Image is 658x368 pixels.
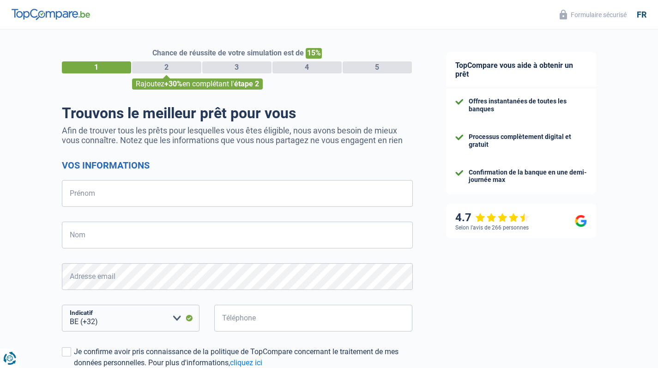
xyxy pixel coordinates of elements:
span: +30% [164,79,182,88]
div: 1 [62,61,131,73]
div: 4.7 [455,211,530,224]
div: 4 [272,61,342,73]
h1: Trouvons le meilleur prêt pour vous [62,104,413,122]
a: cliquez ici [230,358,262,367]
span: 15% [306,48,322,59]
h2: Vos informations [62,160,413,171]
div: Selon l’avis de 266 personnes [455,224,529,231]
img: TopCompare Logo [12,9,90,20]
div: Confirmation de la banque en une demi-journée max [469,169,587,184]
div: 2 [132,61,201,73]
div: 3 [202,61,272,73]
span: Chance de réussite de votre simulation est de [152,48,304,57]
div: TopCompare vous aide à obtenir un prêt [446,52,596,88]
span: étape 2 [234,79,259,88]
div: Processus complètement digital et gratuit [469,133,587,149]
button: Formulaire sécurisé [554,7,632,22]
p: Afin de trouver tous les prêts pour lesquelles vous êtes éligible, nous avons besoin de mieux vou... [62,126,413,145]
div: 5 [343,61,412,73]
input: 401020304 [214,305,413,332]
div: fr [637,10,646,20]
div: Rajoutez en complétant l' [132,78,263,90]
div: Offres instantanées de toutes les banques [469,97,587,113]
